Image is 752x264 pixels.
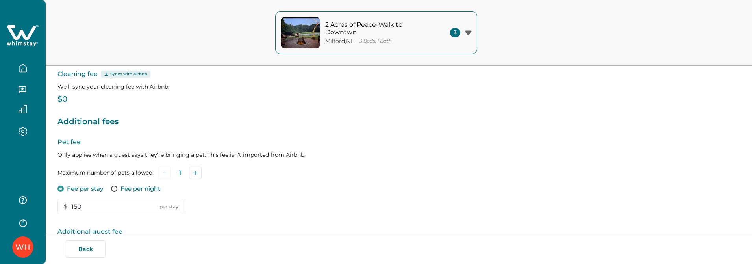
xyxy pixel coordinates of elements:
[275,11,477,54] button: property-cover2 Acres of Peace-Walk to DowntwnMilford,NH3 Beds, 1 Bath3
[57,151,740,159] p: Only applies when a guest says they're bringing a pet. This fee isn't imported from Airbnb.
[57,69,740,79] p: Cleaning fee
[57,227,740,236] p: Additional guest fee
[359,38,392,44] p: 3 Beds, 1 Bath
[450,28,460,37] span: 3
[66,240,106,258] button: Back
[179,169,181,177] p: 1
[120,185,160,193] p: Fee per night
[57,95,740,103] p: $0
[189,167,202,179] button: Add
[158,167,171,179] button: Subtract
[57,169,154,177] label: Maximum number of pets allowed:
[325,21,432,36] p: 2 Acres of Peace-Walk to Downtwn
[57,138,740,147] p: Pet fee
[325,38,355,45] p: Milford , NH
[57,115,740,128] p: Additional fees
[15,238,30,257] div: Whimstay Host
[67,185,103,193] p: Fee per stay
[57,83,740,91] p: We'll sync your cleaning fee with Airbnb.
[110,71,147,77] p: Syncs with Airbnb
[281,17,320,48] img: property-cover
